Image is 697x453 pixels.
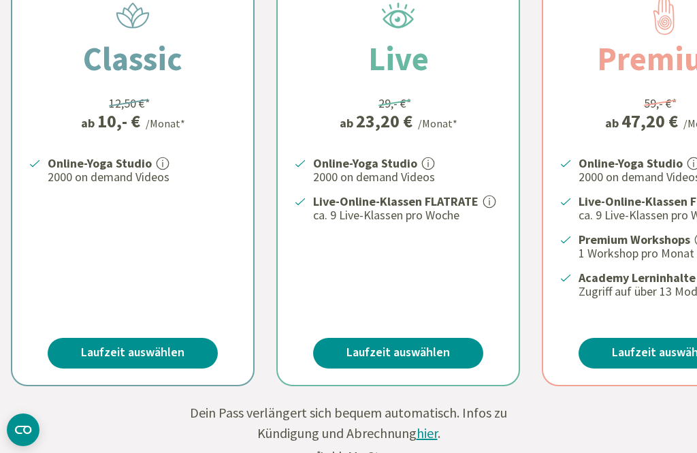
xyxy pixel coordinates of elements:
strong: Online-Yoga Studio [313,155,417,171]
a: Laufzeit auswählen [48,338,218,369]
h2: Live [336,34,461,83]
span: ab [81,114,97,132]
strong: Premium Workshops [579,232,690,247]
button: CMP-Widget öffnen [7,413,39,446]
div: 10,- € [97,112,140,130]
p: 2000 on demand Videos [48,169,237,185]
div: 47,20 € [621,112,678,130]
strong: Live-Online-Klassen FLATRATE [313,193,479,209]
div: 12,50 €* [109,94,150,112]
a: Laufzeit auswählen [313,338,483,369]
p: 2000 on demand Videos [313,169,502,185]
div: /Monat* [418,115,457,131]
div: 59,- €* [644,94,677,112]
span: hier [417,424,438,441]
p: ca. 9 Live-Klassen pro Woche [313,207,502,223]
span: ab [605,114,621,132]
strong: Online-Yoga Studio [579,155,683,171]
div: 29,- €* [378,94,412,112]
div: 23,20 € [356,112,412,130]
h2: Classic [50,34,215,83]
span: ab [340,114,356,132]
div: /Monat* [146,115,185,131]
strong: Online-Yoga Studio [48,155,152,171]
